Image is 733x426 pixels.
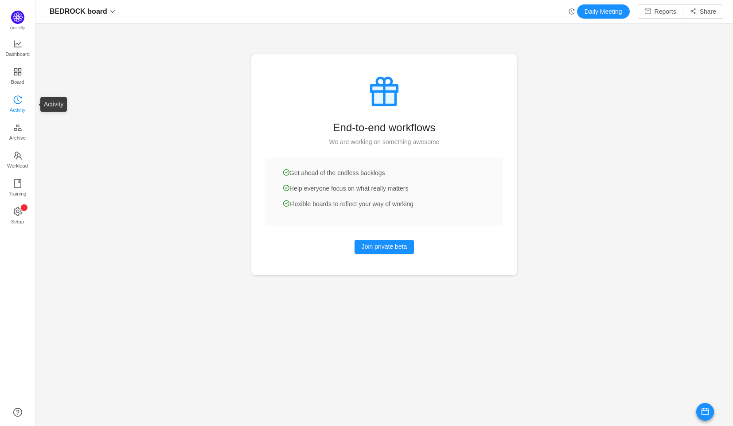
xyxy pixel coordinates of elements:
p: 1 [23,204,25,211]
sup: 1 [21,204,27,211]
span: Quantify [10,26,25,30]
a: Activity [13,96,22,113]
span: Workload [7,157,28,175]
i: icon: appstore [13,67,22,76]
i: icon: history [569,8,575,15]
i: icon: down [110,9,115,14]
button: Daily Meeting [577,4,630,19]
span: Board [11,73,24,91]
a: Training [13,180,22,197]
a: Workload [13,152,22,169]
i: icon: line-chart [13,39,22,48]
a: Dashboard [13,40,22,58]
button: icon: mailReports [638,4,683,19]
a: icon: settingSetup [13,207,22,225]
button: icon: share-altShare [683,4,723,19]
span: Setup [11,213,24,231]
span: Activity [10,101,25,119]
span: Training [8,185,26,203]
i: icon: team [13,151,22,160]
span: Dashboard [5,45,30,63]
span: Archive [9,129,26,147]
button: Join private beta [355,240,414,254]
img: Quantify [11,11,24,24]
button: icon: calendar [696,403,714,421]
i: icon: gold [13,123,22,132]
i: icon: setting [13,207,22,216]
a: Archive [13,124,22,141]
i: icon: book [13,179,22,188]
i: icon: history [13,95,22,104]
a: Board [13,68,22,86]
a: icon: question-circle [13,408,22,417]
span: BEDROCK board [50,4,107,19]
